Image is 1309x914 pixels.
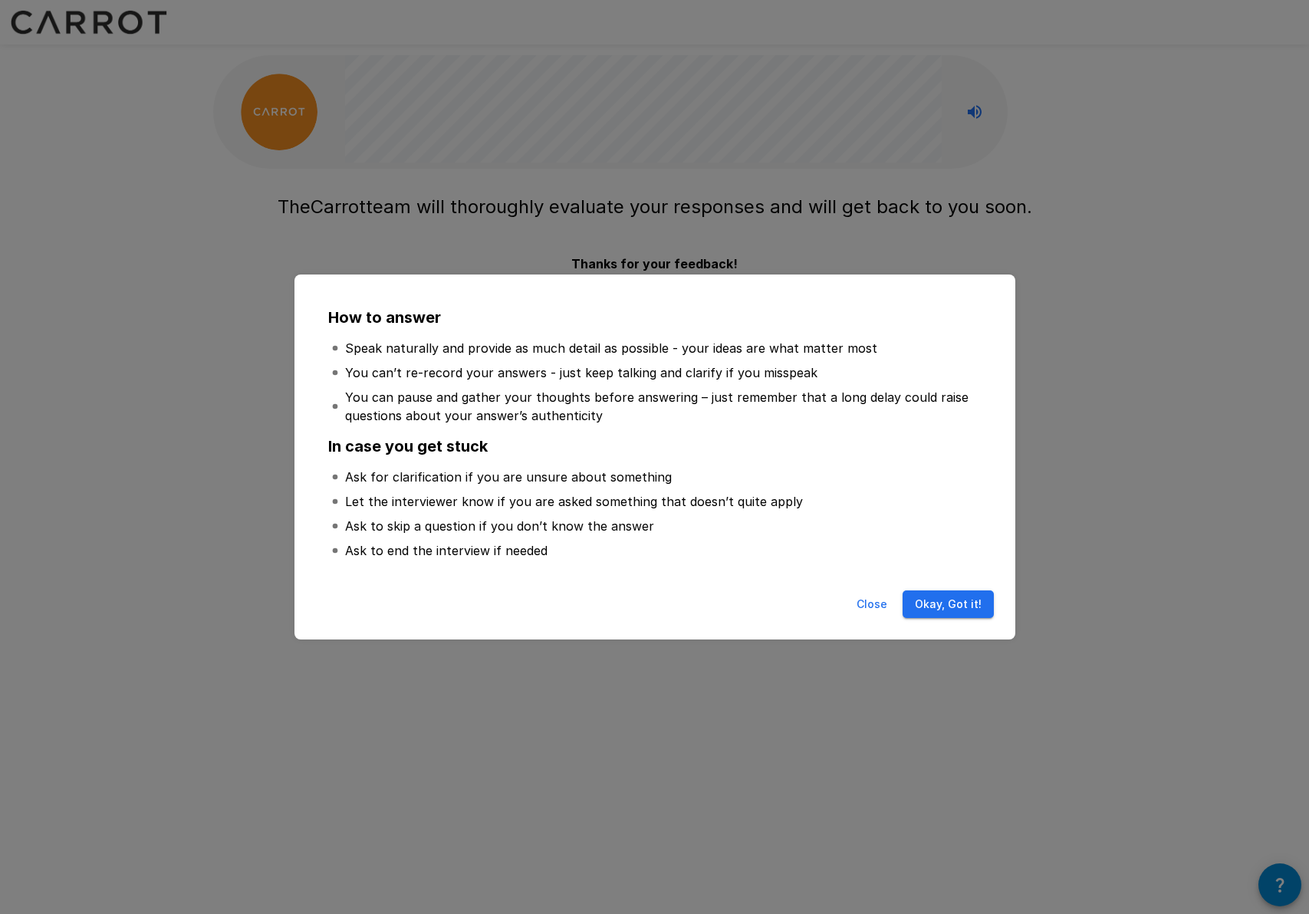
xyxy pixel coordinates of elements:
[345,541,548,560] p: Ask to end the interview if needed
[847,590,896,619] button: Close
[328,437,488,455] b: In case you get stuck
[328,308,441,327] b: How to answer
[345,492,803,511] p: Let the interviewer know if you are asked something that doesn’t quite apply
[345,339,877,357] p: Speak naturally and provide as much detail as possible - your ideas are what matter most
[345,388,978,425] p: You can pause and gather your thoughts before answering – just remember that a long delay could r...
[345,468,672,486] p: Ask for clarification if you are unsure about something
[903,590,994,619] button: Okay, Got it!
[345,363,817,382] p: You can’t re-record your answers - just keep talking and clarify if you misspeak
[345,517,654,535] p: Ask to skip a question if you don’t know the answer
